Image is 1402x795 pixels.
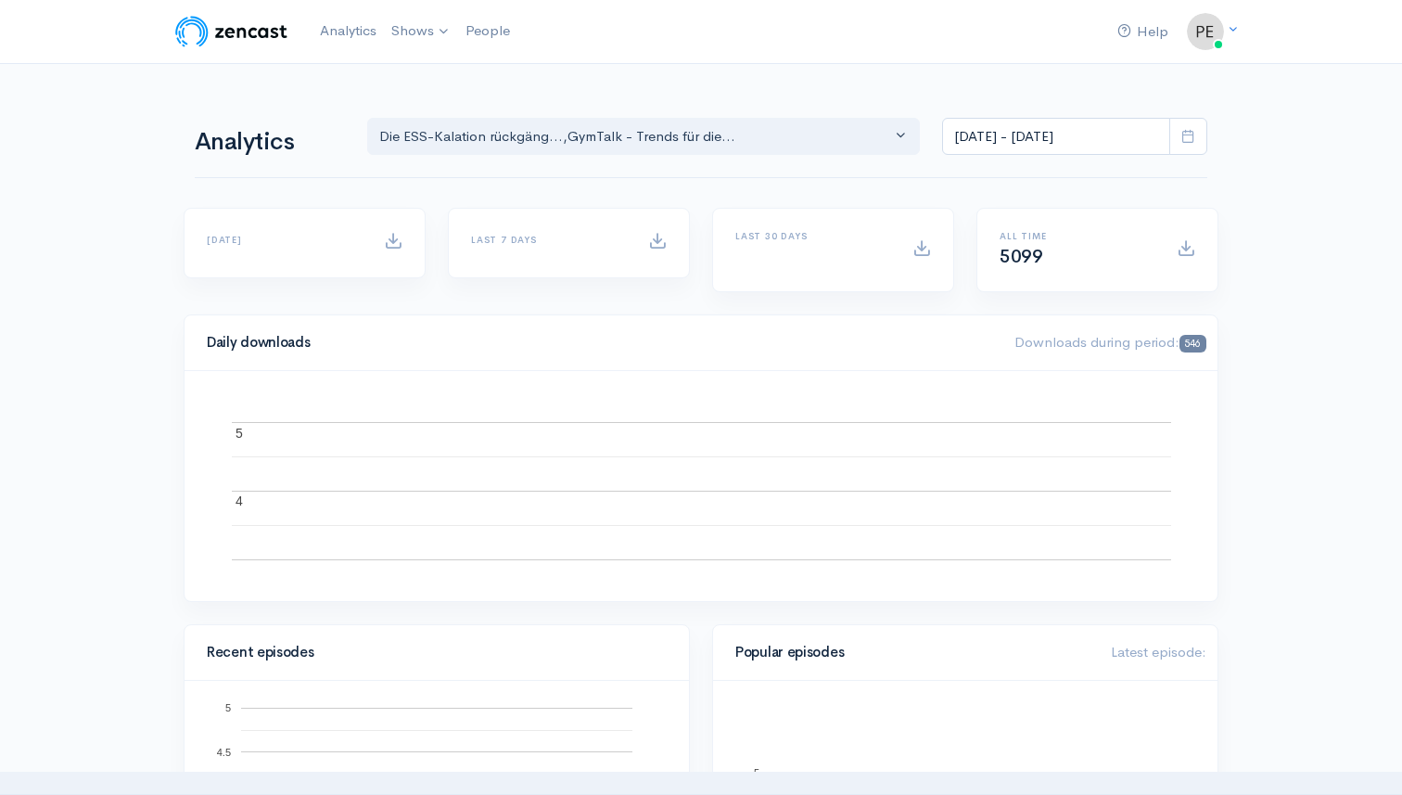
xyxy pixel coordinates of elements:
a: Analytics [312,11,384,51]
a: Help [1110,12,1176,52]
text: 5 [754,767,759,778]
svg: A chart. [207,393,1195,579]
span: Latest episode: [1111,643,1206,660]
span: 546 [1179,335,1206,353]
text: 4.5 [217,746,231,757]
text: 4 [236,494,243,508]
span: Downloads during period: [1014,333,1206,351]
span: 5099 [1000,245,1042,268]
button: Die ESS-Kalation rückgäng..., GymTalk - Trends für die... [367,118,920,156]
text: 5 [236,425,243,440]
h6: [DATE] [207,235,362,245]
a: Shows [384,11,458,52]
input: analytics date range selector [942,118,1170,156]
img: ZenCast Logo [172,13,290,50]
a: People [458,11,517,51]
img: ... [1187,13,1224,50]
h6: Last 7 days [471,235,626,245]
h1: Analytics [195,129,345,156]
h6: Last 30 days [735,231,890,241]
div: Die ESS-Kalation rückgäng... , GymTalk - Trends für die... [379,126,891,147]
h6: All time [1000,231,1154,241]
text: 5 [225,702,231,713]
h4: Popular episodes [735,645,1089,660]
h4: Daily downloads [207,335,992,351]
h4: Recent episodes [207,645,656,660]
